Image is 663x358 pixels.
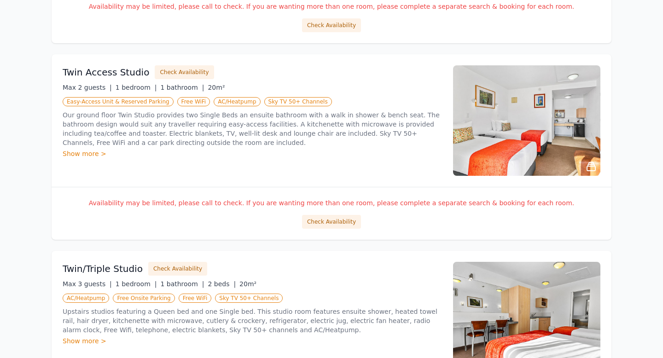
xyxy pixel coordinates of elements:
span: AC/Heatpump [63,294,109,303]
span: 1 bathroom | [160,280,204,288]
span: Max 2 guests | [63,84,112,91]
span: Max 3 guests | [63,280,112,288]
span: 1 bathroom | [160,84,204,91]
span: 2 beds | [208,280,236,288]
button: Check Availability [155,65,214,79]
button: Check Availability [148,262,207,276]
button: Check Availability [302,18,361,32]
span: Free WiFi [179,294,212,303]
div: Show more > [63,149,442,158]
h3: Twin Access Studio [63,66,149,79]
p: Availability may be limited, please call to check. If you are wanting more than one room, please ... [63,198,600,208]
div: Show more > [63,336,442,346]
span: AC/Heatpump [214,97,260,106]
p: Availability may be limited, please call to check. If you are wanting more than one room, please ... [63,2,600,11]
span: Sky TV 50+ Channels [264,97,332,106]
p: Upstairs studios featuring a Queen bed and one Single bed. This studio room features ensuite show... [63,307,442,335]
span: 20m² [239,280,256,288]
span: 20m² [208,84,225,91]
h3: Twin/Triple Studio [63,262,143,275]
span: Easy-Access Unit & Reserved Parking [63,97,174,106]
span: Sky TV 50+ Channels [215,294,283,303]
span: Free WiFi [177,97,210,106]
button: Check Availability [302,215,361,229]
span: 1 bedroom | [116,84,157,91]
p: Our ground floor Twin Studio provides two Single Beds an ensuite bathroom with a walk in shower &... [63,110,442,147]
span: Free Onsite Parking [113,294,174,303]
span: 1 bedroom | [116,280,157,288]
